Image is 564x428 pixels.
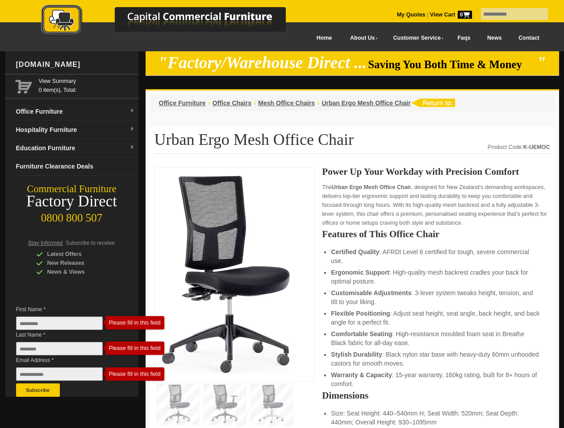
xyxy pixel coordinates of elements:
[16,367,103,381] input: Email Address *
[36,259,121,267] div: New Releases
[28,240,63,246] span: Stay Informed
[331,309,541,327] li: : Adjust seat height, seat angle, back height, and back angle for a perfect fit.
[383,28,449,48] a: Customer Service
[430,12,472,18] strong: View Cart
[109,345,161,351] div: Please fill in this field
[510,28,547,48] a: Contact
[332,184,411,190] strong: Urban Ergo Mesh Office Chair
[36,250,121,259] div: Latest Offers
[13,139,138,157] a: Education Furnituredropdown
[5,195,138,208] div: Factory Direct
[5,183,138,195] div: Commercial Furniture
[331,351,382,358] strong: Stylish Durability
[479,28,510,48] a: News
[39,77,135,93] span: 0 item(s), Total:
[331,288,541,306] li: : 3-lever system tweaks height, tension, and tilt to your liking.
[13,121,138,139] a: Hospitality Furnituredropdown
[66,240,116,246] span: Subscribe to receive:
[331,289,411,296] strong: Customisable Adjustments
[16,305,116,314] span: First Name *
[331,269,389,276] strong: Ergonomic Support
[331,330,392,337] strong: Comfortable Seating
[322,99,410,107] a: Urban Ergo Mesh Office Chair
[331,247,541,265] li: : AFRDI Level 6 certified for tough, severe commercial use.
[331,329,541,347] li: : High-resistance moulded foam seat in Breathe Black fabric for all-day ease.
[13,157,138,176] a: Furniture Clearance Deals
[322,183,550,227] p: The , designed for New Zealand’s demanding workspaces, delivers top-tier ergonomic support and la...
[36,267,121,276] div: News & Views
[155,131,550,154] h1: Urban Ergo Mesh Office Chair
[322,230,550,239] h2: Features of This Office Chair
[17,4,329,40] a: Capital Commercial Furniture Logo
[39,77,135,86] a: View Summary
[523,144,550,150] strong: K-UEMOC
[331,310,390,317] strong: Flexible Positioning
[130,145,135,150] img: dropdown
[16,317,103,330] input: First Name *
[16,342,103,355] input: Last Name *
[5,207,138,224] div: 0800 800 507
[428,12,472,18] a: View Cart0
[16,356,116,365] span: Email Address *
[130,127,135,132] img: dropdown
[331,370,541,388] li: : 15-year warranty, 160kg rating, built for 8+ hours of comfort.
[322,391,550,400] h2: Dimensions
[368,58,535,70] span: Saving You Both Time & Money
[411,99,455,107] img: return to
[331,350,541,368] li: : Black nylon star base with heavy-duty 60mm unhooded castors for smooth moves.
[159,172,293,374] img: Urban Ergo Mesh Office Chair – mesh office seat with ergonomic back for NZ workspaces.
[449,28,479,48] a: Faqs
[130,108,135,114] img: dropdown
[16,330,116,339] span: Last Name *
[158,53,367,72] em: "Factory/Warehouse Direct ...
[537,53,546,72] em: "
[322,167,550,176] h2: Power Up Your Workday with Precision Comfort
[397,12,426,18] a: My Quotes
[16,383,60,397] button: Subscribe
[258,99,315,107] a: Mesh Office Chairs
[13,51,138,78] div: [DOMAIN_NAME]
[458,11,472,19] span: 0
[109,371,161,377] div: Please fill in this field
[340,28,383,48] a: About Us
[254,99,256,107] li: ›
[159,99,206,107] a: Office Furniture
[13,103,138,121] a: Office Furnituredropdown
[109,320,161,326] div: Please fill in this field
[331,371,392,379] strong: Warranty & Capacity
[331,268,541,286] li: : High-quality mesh backrest cradles your back for optimal posture.
[317,99,319,107] li: ›
[331,248,379,255] strong: Certified Quality
[17,4,329,37] img: Capital Commercial Furniture Logo
[208,99,210,107] li: ›
[488,143,550,152] div: Product Code:
[213,99,251,107] a: Office Chairs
